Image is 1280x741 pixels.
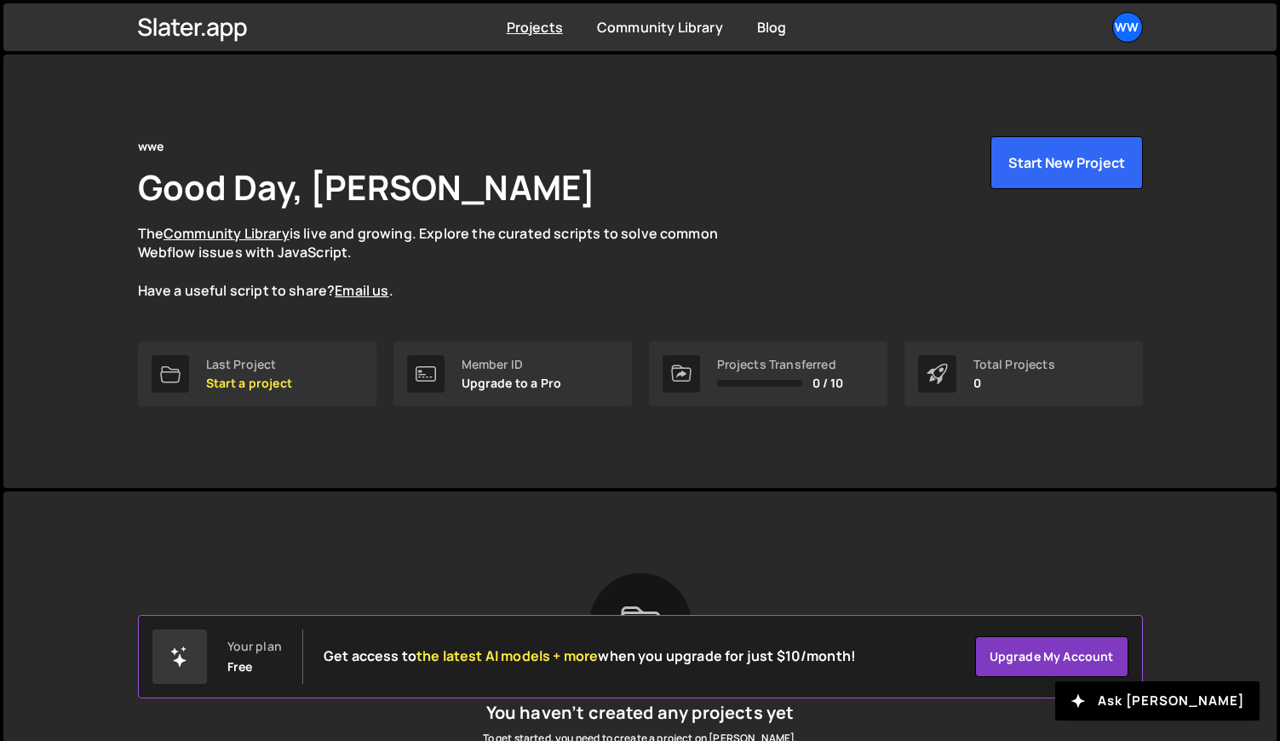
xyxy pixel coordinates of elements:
[335,281,388,300] a: Email us
[597,18,723,37] a: Community Library
[138,342,376,406] a: Last Project Start a project
[462,358,562,371] div: Member ID
[973,376,1055,390] p: 0
[1112,12,1143,43] a: ww
[138,224,751,301] p: The is live and growing. Explore the curated scripts to solve common Webflow issues with JavaScri...
[757,18,787,37] a: Blog
[324,648,856,664] h2: Get access to when you upgrade for just $10/month!
[206,358,292,371] div: Last Project
[973,358,1055,371] div: Total Projects
[483,703,798,723] h5: You haven’t created any projects yet
[416,646,598,665] span: the latest AI models + more
[227,660,253,674] div: Free
[206,376,292,390] p: Start a project
[164,224,290,243] a: Community Library
[462,376,562,390] p: Upgrade to a Pro
[975,636,1128,677] a: Upgrade my account
[812,376,844,390] span: 0 / 10
[990,136,1143,189] button: Start New Project
[138,164,596,210] h1: Good Day, [PERSON_NAME]
[227,640,282,653] div: Your plan
[138,136,164,157] div: wwe
[1055,681,1260,721] button: Ask [PERSON_NAME]
[507,18,563,37] a: Projects
[717,358,844,371] div: Projects Transferred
